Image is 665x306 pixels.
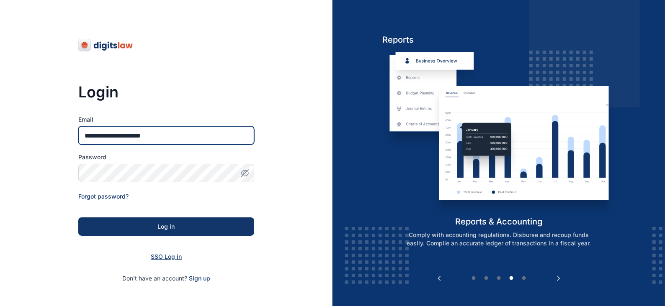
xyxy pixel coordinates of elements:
p: Don't have an account? [78,274,254,283]
button: Previous [435,274,443,283]
label: Email [78,115,254,124]
a: Forgot password? [78,193,129,200]
button: Log in [78,217,254,236]
span: Sign up [189,274,210,283]
button: 2 [482,274,490,283]
label: Password [78,153,254,161]
button: 1 [469,274,478,283]
h3: Login [78,84,254,100]
button: 4 [507,274,516,283]
h5: reports & accounting [383,216,615,227]
button: 3 [495,274,503,283]
button: 5 [520,274,528,283]
a: SSO Log in [151,253,182,260]
div: Log in [92,222,241,231]
a: Sign up [189,275,210,282]
img: digitslaw-logo [78,38,134,52]
img: reports-and-accounting [383,52,615,216]
h5: Reports [383,34,615,46]
p: Comply with accounting regulations. Disburse and recoup funds easily. Compile an accurate ledger ... [392,231,606,247]
button: Next [554,274,563,283]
